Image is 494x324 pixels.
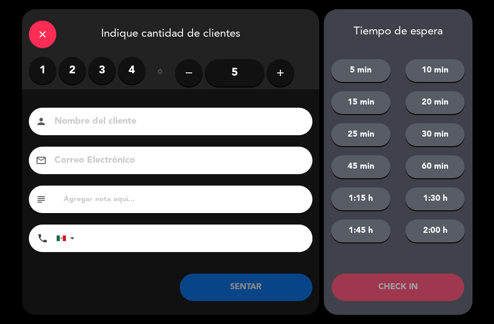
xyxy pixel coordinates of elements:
input: Correo Electrónico [54,153,301,169]
button: CHECK IN [332,274,464,301]
button: 30 min [405,123,465,146]
div: Indique cantidad de clientes [22,9,319,57]
i: subject [36,194,47,205]
button: remove [175,59,203,87]
label: 3 [88,57,116,84]
button: 5 min [331,59,391,82]
label: 4 [118,57,145,84]
button: 1:15 h [331,187,391,210]
label: 1 [29,57,56,84]
button: 25 min [331,123,391,146]
button: 45 min [331,155,391,178]
button: 2:00 h [405,220,465,242]
i: email [36,155,47,166]
i: remove [183,67,194,78]
button: 10 min [405,59,465,82]
button: 1:45 h [331,220,391,242]
button: 60 min [405,155,465,178]
button: 20 min [405,91,465,114]
div: Tiempo de espera [324,25,473,38]
input: Agregar nota aquí... [63,193,306,206]
button: SENTAR [180,274,312,301]
i: phone [37,233,48,244]
button: 15 min [331,91,391,114]
i: close [37,29,48,40]
button: add [267,59,294,87]
i: person [36,116,47,127]
input: Nombre del cliente [54,114,301,130]
i: add [275,67,286,78]
label: 2 [59,57,86,84]
div: Mexico (México): +52 [57,225,78,252]
button: 1:30 h [405,187,465,210]
div: ó [145,57,175,89]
